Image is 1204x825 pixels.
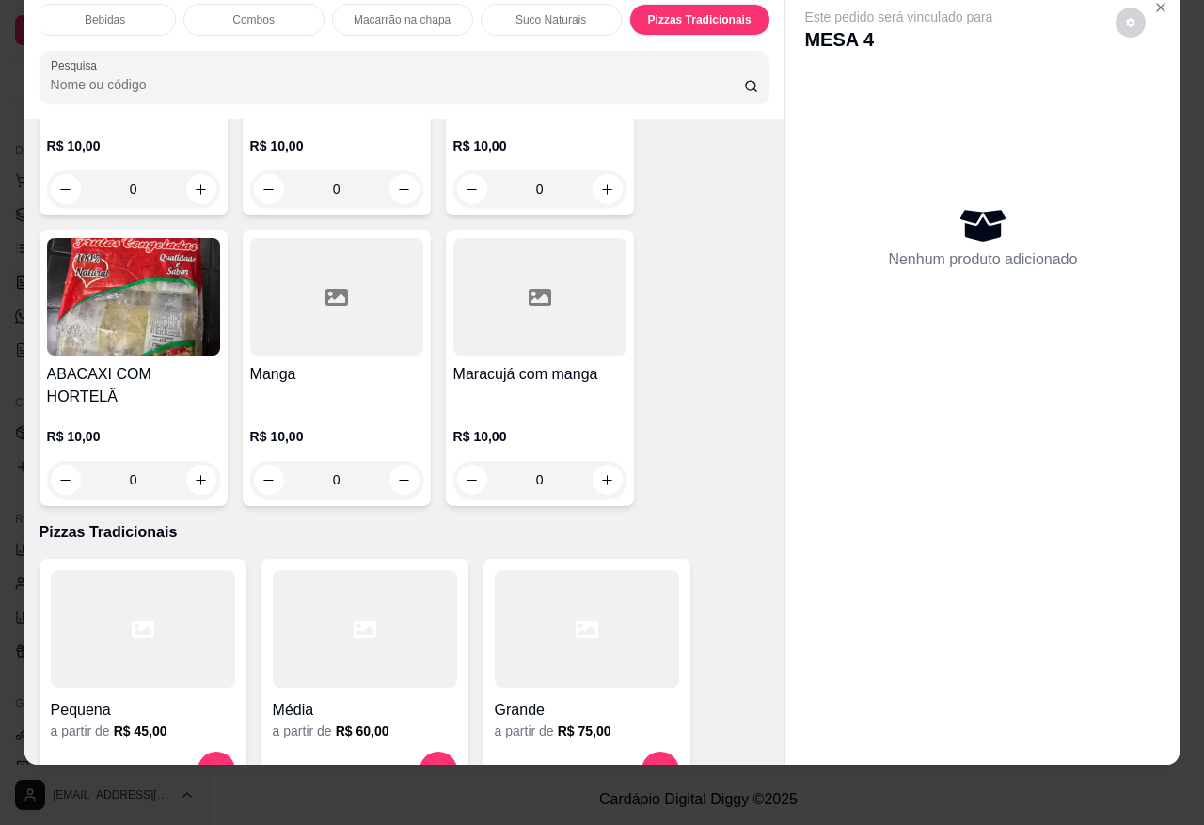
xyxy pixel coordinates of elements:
input: Pesquisa [51,75,744,94]
button: decrease-product-quantity [51,174,81,204]
img: product-image [47,238,220,356]
button: decrease-product-quantity [1116,8,1146,38]
h4: Grande [495,699,679,722]
button: increase-product-quantity [593,465,623,495]
p: R$ 10,00 [453,136,626,155]
h4: Média [273,699,457,722]
p: Nenhum produto adicionado [888,248,1077,271]
button: increase-product-quantity [420,752,457,789]
button: decrease-product-quantity [457,174,487,204]
p: R$ 10,00 [47,136,220,155]
p: Pizzas Tradicionais [40,521,770,544]
p: MESA 4 [804,26,992,53]
button: increase-product-quantity [642,752,679,789]
button: increase-product-quantity [389,465,420,495]
button: increase-product-quantity [186,465,216,495]
p: Macarrão na chapa [354,12,451,27]
p: Suco Naturais [515,12,586,27]
div: a partir de [495,722,679,740]
p: Combos [232,12,275,27]
h4: Manga [250,363,423,386]
button: decrease-product-quantity [254,465,284,495]
h4: Maracujá com manga [453,363,626,386]
h6: R$ 60,00 [336,722,389,740]
p: R$ 10,00 [250,427,423,446]
p: R$ 10,00 [250,136,423,155]
p: R$ 10,00 [453,427,626,446]
p: Este pedido será vinculado para [804,8,992,26]
div: a partir de [51,722,235,740]
h4: ABACAXI COM HORTELÃ [47,363,220,408]
button: increase-product-quantity [593,174,623,204]
h6: R$ 75,00 [558,722,611,740]
button: increase-product-quantity [186,174,216,204]
button: decrease-product-quantity [51,465,81,495]
button: decrease-product-quantity [254,174,284,204]
button: decrease-product-quantity [457,465,487,495]
label: Pesquisa [51,57,103,73]
p: Bebidas [85,12,125,27]
div: a partir de [273,722,457,740]
p: Pizzas Tradicionais [648,12,752,27]
h4: Pequena [51,699,235,722]
button: increase-product-quantity [198,752,235,789]
p: R$ 10,00 [47,427,220,446]
h6: R$ 45,00 [114,722,167,740]
button: increase-product-quantity [389,174,420,204]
